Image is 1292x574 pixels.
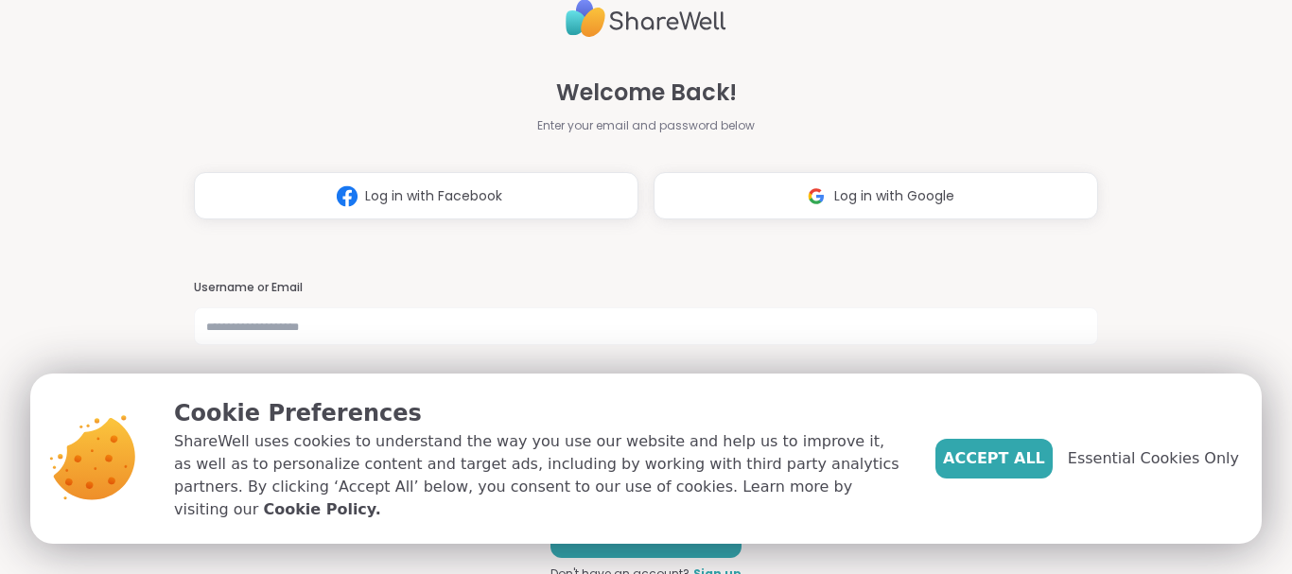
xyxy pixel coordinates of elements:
span: Log in with Google [834,186,954,206]
span: Enter your email and password below [537,117,755,134]
h3: Password [194,372,1098,388]
button: Log in with Facebook [194,172,638,219]
span: Essential Cookies Only [1068,447,1239,470]
img: ShareWell Logomark [798,179,834,214]
span: Accept All [943,447,1045,470]
a: Cookie Policy. [263,498,380,521]
h3: Username or Email [194,280,1098,296]
p: ShareWell uses cookies to understand the way you use our website and help us to improve it, as we... [174,430,905,521]
span: Log in with Facebook [365,186,502,206]
button: Accept All [935,439,1053,478]
img: ShareWell Logomark [329,179,365,214]
button: Log in with Google [654,172,1098,219]
span: Welcome Back! [556,76,737,110]
p: Cookie Preferences [174,396,905,430]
